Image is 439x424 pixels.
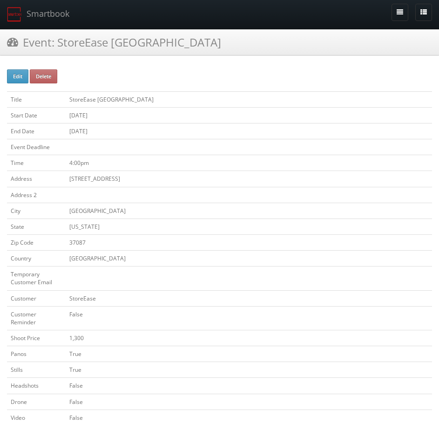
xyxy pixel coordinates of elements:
[7,7,22,22] img: smartbook-logo.png
[7,123,66,139] td: End Date
[7,234,66,250] td: Zip Code
[7,171,66,187] td: Address
[66,251,432,267] td: [GEOGRAPHIC_DATA]
[66,123,432,139] td: [DATE]
[7,306,66,330] td: Customer Reminder
[66,107,432,123] td: [DATE]
[7,251,66,267] td: Country
[66,155,432,171] td: 4:00pm
[66,346,432,362] td: True
[66,234,432,250] td: 37087
[66,203,432,219] td: [GEOGRAPHIC_DATA]
[7,203,66,219] td: City
[66,306,432,330] td: False
[7,330,66,346] td: Shoot Price
[7,362,66,378] td: Stills
[7,290,66,306] td: Customer
[7,69,28,83] button: Edit
[66,219,432,234] td: [US_STATE]
[7,139,66,155] td: Event Deadline
[7,346,66,362] td: Panos
[7,91,66,107] td: Title
[7,378,66,394] td: Headshots
[66,91,432,107] td: StoreEase [GEOGRAPHIC_DATA]
[7,107,66,123] td: Start Date
[7,155,66,171] td: Time
[7,34,221,50] h3: Event: StoreEase [GEOGRAPHIC_DATA]
[66,290,432,306] td: StoreEase
[66,330,432,346] td: 1,300
[30,69,57,83] button: Delete
[66,378,432,394] td: False
[66,394,432,410] td: False
[66,171,432,187] td: [STREET_ADDRESS]
[7,394,66,410] td: Drone
[66,362,432,378] td: True
[7,219,66,234] td: State
[7,187,66,203] td: Address 2
[7,267,66,290] td: Temporary Customer Email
